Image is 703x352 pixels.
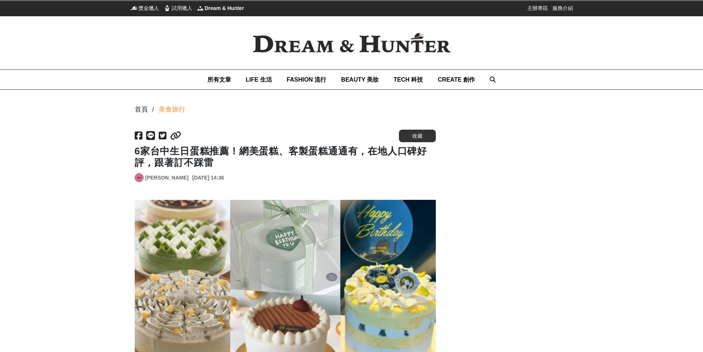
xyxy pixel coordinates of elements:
span: 獎金獵人 [138,4,159,12]
a: [PERSON_NAME] [145,174,189,182]
span: CREATE 創作 [438,76,475,83]
a: FASHION 流行 [287,70,327,89]
span: Dream & Hunter [205,4,244,12]
img: 獎金獵人 [130,4,138,12]
a: 試用獵人試用獵人 [163,4,192,12]
a: Dream & HunterDream & Hunter [197,4,244,12]
span: FASHION 流行 [287,76,327,83]
img: Dream & Hunter [241,21,462,65]
img: Avatar [135,174,143,182]
a: 主辦專區 [527,4,548,12]
div: 首頁 [135,105,148,115]
h1: 6家台中生日蛋糕推薦！網美蛋糕、客製蛋糕通通有，在地人口碑好評，跟著訂不踩雷 [135,146,436,168]
span: 所有文章 [207,76,231,83]
a: 所有文章 [207,70,231,89]
span: 試用獵人 [172,4,192,12]
a: TECH 科技 [393,70,423,89]
span: LIFE 生活 [246,76,272,83]
a: 獎金獵人獎金獵人 [130,4,159,12]
a: Avatar [135,173,144,182]
a: CREATE 創作 [438,70,475,89]
span: TECH 科技 [393,76,423,83]
img: 試用獵人 [163,4,171,12]
div: [DATE] 14:36 [192,174,224,182]
div: / [152,105,154,115]
button: 收藏 [399,130,436,142]
img: Dream & Hunter [197,4,204,12]
span: BEAUTY 美妝 [341,76,379,83]
a: 服務介紹 [552,4,573,12]
a: BEAUTY 美妝 [341,70,379,89]
a: LIFE 生活 [246,70,272,89]
a: 美食旅行 [159,105,185,115]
